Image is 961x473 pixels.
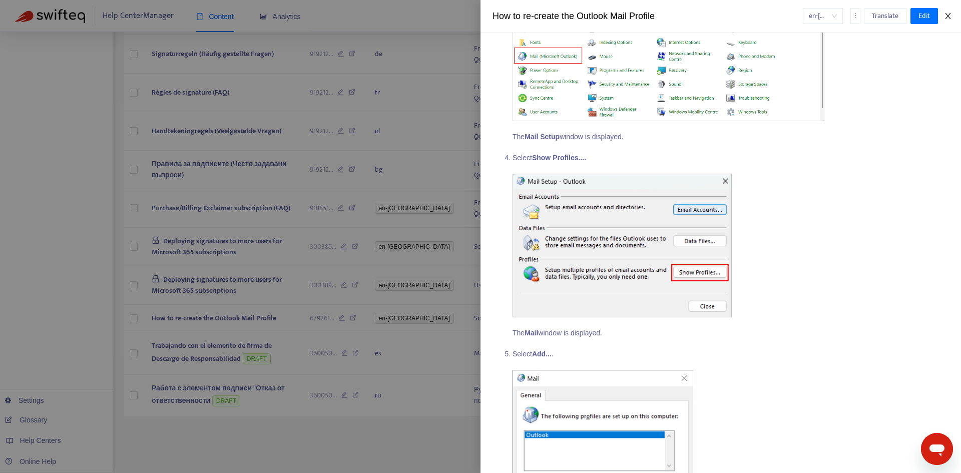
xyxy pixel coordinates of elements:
button: more [850,8,860,24]
li: Select The window is displayed. [513,153,949,349]
img: img2.png [513,174,732,317]
span: en-gb [809,9,837,24]
iframe: Button to launch messaging window [921,433,953,465]
span: Edit [918,11,930,22]
strong: Show Profiles.... [513,154,732,249]
strong: Mail Setup [525,133,560,141]
button: Close [941,12,955,21]
strong: Add... [532,350,552,358]
strong: Mail [525,329,538,337]
span: more [852,12,859,19]
span: close [944,12,952,20]
span: Translate [872,11,898,22]
button: Edit [910,8,938,24]
button: Translate [864,8,906,24]
div: How to re-create the Outlook Mail Profile [493,10,803,23]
